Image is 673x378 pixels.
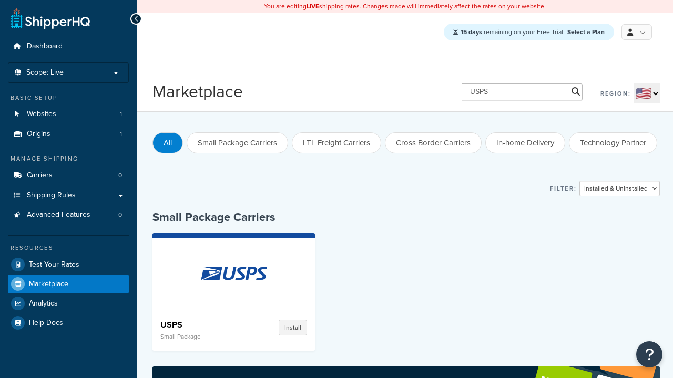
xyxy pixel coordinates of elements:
[8,104,129,124] a: Websites1
[118,211,122,219] span: 0
[118,171,122,180] span: 0
[8,313,129,332] a: Help Docs
[8,124,129,144] a: Origins1
[636,341,662,367] button: Open Resource Center
[8,166,129,185] li: Carriers
[8,205,129,225] li: Advanced Features
[8,255,129,274] a: Test Your Rates
[29,280,68,289] span: Marketplace
[160,320,240,330] h4: USPS
[27,191,76,200] span: Shipping Rules
[567,27,605,37] a: Select a Plan
[550,181,577,196] label: Filter:
[8,154,129,163] div: Manage Shipping
[600,86,631,101] label: Region:
[152,80,243,103] h1: Marketplace
[307,2,319,11] b: LIVE
[8,166,129,185] a: Carriers0
[152,209,660,225] h4: Small Package Carriers
[8,275,129,293] a: Marketplace
[569,132,657,153] button: Technology Partner
[8,104,129,124] li: Websites
[8,294,129,313] a: Analytics
[27,171,53,180] span: Carriers
[29,319,63,328] span: Help Docs
[26,68,64,77] span: Scope: Live
[120,110,122,119] span: 1
[8,205,129,225] a: Advanced Features0
[279,320,307,335] button: Install
[385,132,482,153] button: Cross Border Carriers
[152,132,183,153] button: All
[29,299,58,308] span: Analytics
[292,132,381,153] button: LTL Freight Carriers
[8,93,129,102] div: Basic Setup
[160,333,240,340] p: Small Package
[188,237,280,310] img: USPS
[152,233,315,351] a: USPSUSPSSmall PackageInstall
[485,132,565,153] button: In-home Delivery
[27,211,90,219] span: Advanced Features
[8,37,129,56] a: Dashboard
[187,132,288,153] button: Small Package Carriers
[29,260,79,269] span: Test Your Rates
[27,130,50,139] span: Origins
[462,83,583,100] input: Search
[461,27,482,37] strong: 15 days
[8,244,129,253] div: Resources
[8,186,129,205] a: Shipping Rules
[27,110,56,119] span: Websites
[27,42,63,51] span: Dashboard
[461,27,565,37] span: remaining on your Free Trial
[8,124,129,144] li: Origins
[120,130,122,139] span: 1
